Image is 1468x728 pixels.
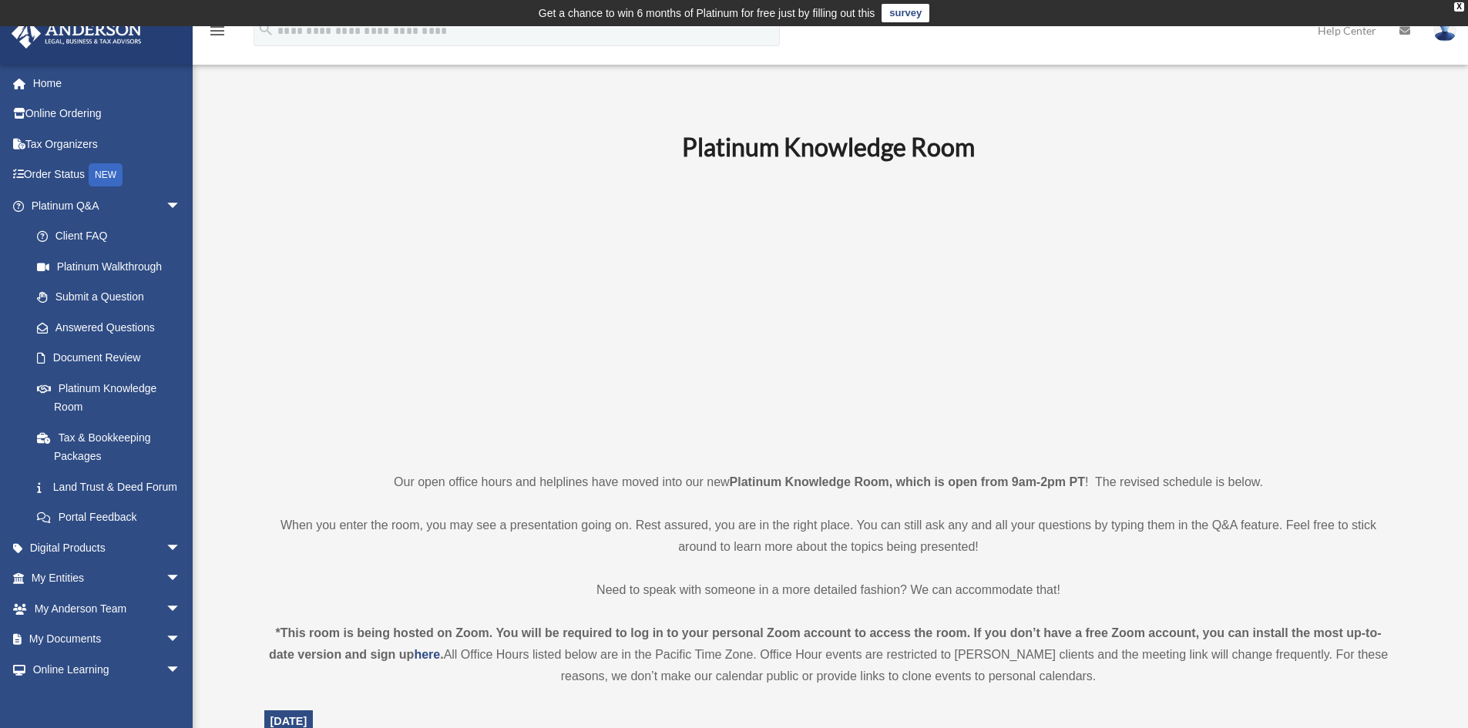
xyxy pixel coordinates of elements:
[539,4,875,22] div: Get a chance to win 6 months of Platinum for free just by filling out this
[22,343,204,374] a: Document Review
[597,183,1060,443] iframe: 231110_Toby_KnowledgeRoom
[166,654,197,686] span: arrow_drop_down
[166,563,197,595] span: arrow_drop_down
[22,312,204,343] a: Answered Questions
[208,27,227,40] a: menu
[264,622,1393,687] div: All Office Hours listed below are in the Pacific Time Zone. Office Hour events are restricted to ...
[22,282,204,313] a: Submit a Question
[11,654,204,685] a: Online Learningarrow_drop_down
[22,502,204,533] a: Portal Feedback
[264,515,1393,558] p: When you enter the room, you may see a presentation going on. Rest assured, you are in the right ...
[7,18,146,49] img: Anderson Advisors Platinum Portal
[166,190,197,222] span: arrow_drop_down
[11,159,204,191] a: Order StatusNEW
[22,422,204,471] a: Tax & Bookkeeping Packages
[1433,19,1456,42] img: User Pic
[730,475,1085,488] strong: Platinum Knowledge Room, which is open from 9am-2pm PT
[257,21,274,38] i: search
[11,593,204,624] a: My Anderson Teamarrow_drop_down
[166,532,197,564] span: arrow_drop_down
[11,190,204,221] a: Platinum Q&Aarrow_drop_down
[22,251,204,282] a: Platinum Walkthrough
[22,373,197,422] a: Platinum Knowledge Room
[1454,2,1464,12] div: close
[11,68,204,99] a: Home
[11,563,204,594] a: My Entitiesarrow_drop_down
[22,221,204,252] a: Client FAQ
[682,132,975,162] b: Platinum Knowledge Room
[882,4,929,22] a: survey
[166,593,197,625] span: arrow_drop_down
[22,471,204,502] a: Land Trust & Deed Forum
[11,532,204,563] a: Digital Productsarrow_drop_down
[11,99,204,129] a: Online Ordering
[269,626,1382,661] strong: *This room is being hosted on Zoom. You will be required to log in to your personal Zoom account ...
[11,129,204,159] a: Tax Organizers
[264,579,1393,601] p: Need to speak with someone in a more detailed fashion? We can accommodate that!
[11,624,204,655] a: My Documentsarrow_drop_down
[89,163,123,186] div: NEW
[414,648,440,661] a: here
[208,22,227,40] i: menu
[270,715,307,727] span: [DATE]
[440,648,443,661] strong: .
[166,624,197,656] span: arrow_drop_down
[264,471,1393,493] p: Our open office hours and helplines have moved into our new ! The revised schedule is below.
